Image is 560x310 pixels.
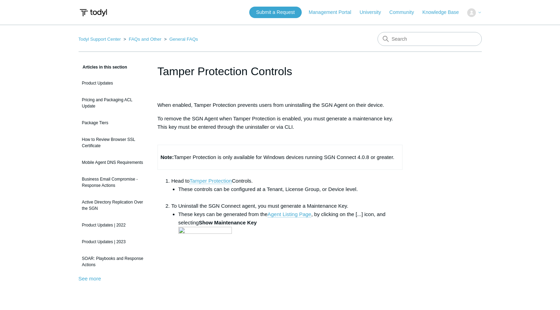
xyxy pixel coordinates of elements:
a: Mobile Agent DNS Requirements [79,156,147,169]
img: Todyl Support Center Help Center home page [79,6,108,19]
a: See more [79,276,101,281]
a: How to Review Browser SSL Certificate [79,133,147,152]
input: Search [378,32,482,46]
a: University [359,9,388,16]
a: Product Updates | 2023 [79,235,147,248]
a: Business Email Compromise - Response Actions [79,173,147,192]
p: When enabled, Tamper Protection prevents users from uninstalling the SGN Agent on their device. [157,101,403,109]
a: Active Directory Replication Over the SGN [79,196,147,215]
span: Articles in this section [79,65,127,70]
a: Management Portal [309,9,358,16]
a: Pricing and Packaging ACL Update [79,93,147,113]
a: FAQs and Other [129,37,161,42]
strong: Note: [161,154,174,160]
h1: Tamper Protection Controls [157,63,403,80]
a: Package Tiers [79,116,147,129]
a: Tamper Protection [189,178,232,184]
li: These controls can be configured at a Tenant, License Group, or Device level. [178,185,403,202]
p: Tamper Protection is only available for Windows devices running SGN Connect 4.0.8 or greater. [161,153,400,161]
li: FAQs and Other [122,37,163,42]
li: General FAQs [163,37,198,42]
p: To remove the SGN Agent when Tamper Protection is enabled, you must generate a maintenance key. T... [157,114,403,140]
a: Submit a Request [249,7,302,18]
a: Todyl Support Center [79,37,121,42]
li: Head to Controls. [171,177,403,202]
a: Product Updates [79,77,147,90]
a: SOAR: Playbooks and Response Actions [79,252,147,271]
a: Community [389,9,421,16]
strong: Show Maintenance Key [199,220,257,225]
a: Knowledge Base [422,9,466,16]
a: Product Updates | 2022 [79,218,147,232]
a: Agent Listing Page [268,211,311,217]
a: General FAQs [169,37,198,42]
li: Todyl Support Center [79,37,122,42]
